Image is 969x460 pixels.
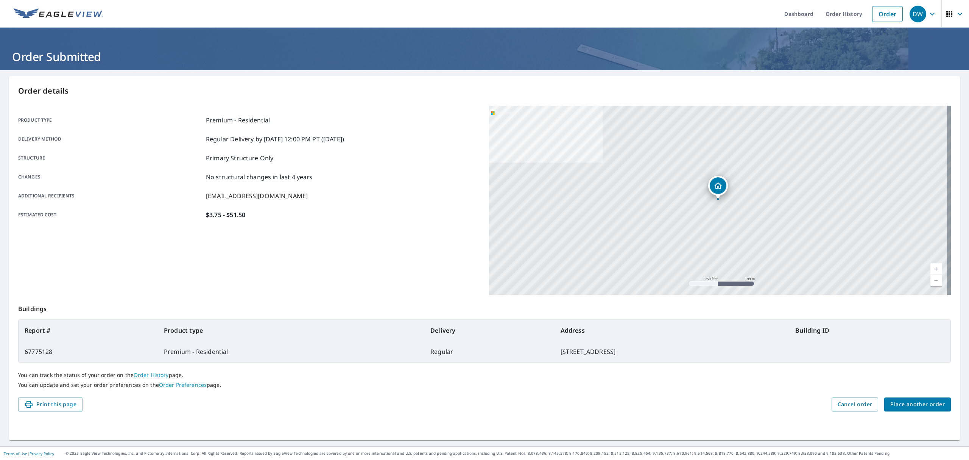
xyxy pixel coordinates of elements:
button: Place another order [884,397,951,411]
p: $3.75 - $51.50 [206,210,245,219]
a: Current Level 17, Zoom In [930,263,942,275]
td: Regular [424,341,555,362]
p: Regular Delivery by [DATE] 12:00 PM PT ([DATE]) [206,135,344,144]
p: Premium - Residential [206,116,270,125]
span: Cancel order [838,400,872,409]
span: Place another order [890,400,945,409]
td: [STREET_ADDRESS] [555,341,790,362]
th: Address [555,320,790,341]
p: You can track the status of your order on the page. [18,372,951,379]
img: EV Logo [14,8,103,20]
td: Premium - Residential [158,341,424,362]
p: Changes [18,172,203,181]
a: Order Preferences [159,381,207,388]
th: Report # [19,320,158,341]
p: Buildings [18,295,951,319]
h1: Order Submitted [9,49,960,64]
button: Print this page [18,397,83,411]
p: Primary Structure Only [206,153,273,163]
p: Additional recipients [18,191,203,200]
div: DW [910,6,926,22]
a: Current Level 17, Zoom Out [930,275,942,286]
button: Cancel order [832,397,879,411]
p: Structure [18,153,203,163]
a: Order [872,6,903,22]
th: Product type [158,320,424,341]
p: [EMAIL_ADDRESS][DOMAIN_NAME] [206,191,308,200]
p: Delivery method [18,135,203,144]
p: No structural changes in last 4 years [206,172,313,181]
p: Order details [18,85,951,97]
p: | [4,451,54,456]
div: Dropped pin, building 1, Residential property, 54 Radcliffe Dr Palm Coast, FL 32164 [708,176,728,199]
p: You can update and set your order preferences on the page. [18,382,951,388]
td: 67775128 [19,341,158,362]
th: Delivery [424,320,555,341]
p: Product type [18,116,203,125]
a: Privacy Policy [30,451,54,456]
a: Order History [134,371,169,379]
a: Terms of Use [4,451,27,456]
p: © 2025 Eagle View Technologies, Inc. and Pictometry International Corp. All Rights Reserved. Repo... [65,451,965,456]
p: Estimated cost [18,210,203,219]
span: Print this page [24,400,76,409]
th: Building ID [789,320,950,341]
